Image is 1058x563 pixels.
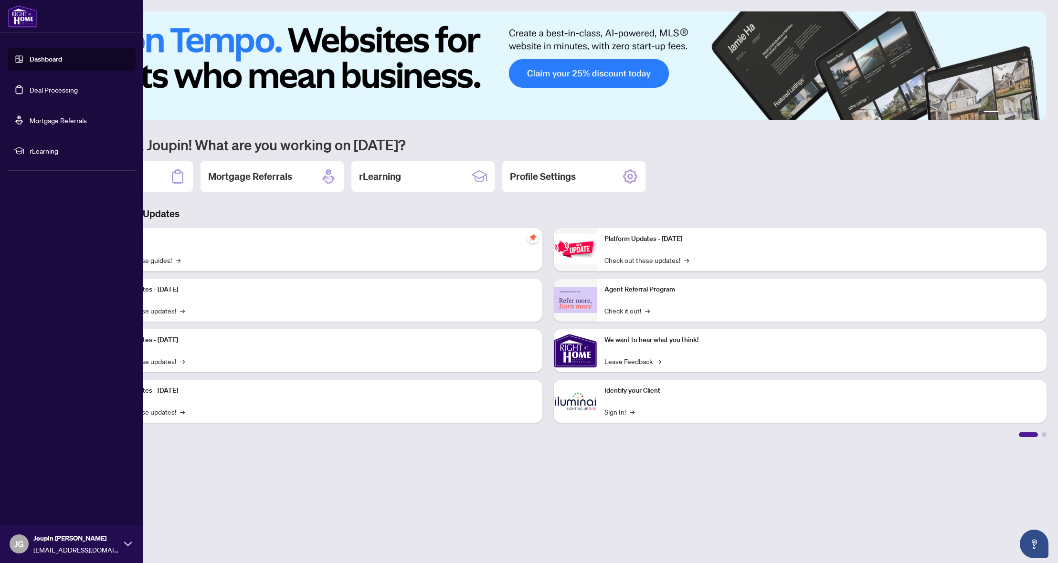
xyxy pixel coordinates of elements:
h1: Welcome back Joupin! What are you working on [DATE]? [50,136,1047,154]
span: Joupin [PERSON_NAME] [33,533,119,543]
button: 5 [1026,111,1029,115]
span: pushpin [527,232,539,243]
p: We want to hear what you think! [604,335,1039,345]
h2: Profile Settings [510,170,576,183]
button: 4 [1018,111,1022,115]
button: 1 [984,111,999,115]
p: Platform Updates - [DATE] [100,284,535,295]
img: We want to hear what you think! [554,329,597,372]
span: → [684,255,689,265]
button: 2 [1003,111,1006,115]
span: → [645,305,650,316]
a: Check it out!→ [604,305,650,316]
p: Agent Referral Program [604,284,1039,295]
span: → [180,305,185,316]
h2: Mortgage Referrals [208,170,292,183]
span: → [180,407,185,417]
img: Identify your Client [554,380,597,423]
span: JG [14,537,24,551]
span: → [176,255,180,265]
span: → [630,407,635,417]
p: Platform Updates - [DATE] [604,234,1039,244]
span: → [656,356,661,366]
h3: Brokerage & Industry Updates [50,207,1047,220]
a: Mortgage Referrals [30,116,87,125]
p: Identify your Client [604,386,1039,396]
button: 3 [1010,111,1014,115]
a: Sign In!→ [604,407,635,417]
a: Deal Processing [30,85,78,94]
h2: rLearning [359,170,401,183]
p: Platform Updates - [DATE] [100,335,535,345]
span: rLearning [30,146,129,156]
p: Platform Updates - [DATE] [100,386,535,396]
img: Platform Updates - June 23, 2025 [554,234,597,264]
p: Self-Help [100,234,535,244]
span: → [180,356,185,366]
img: Agent Referral Program [554,287,597,313]
img: Slide 0 [50,11,1047,120]
button: 6 [1033,111,1037,115]
a: Check out these updates!→ [604,255,689,265]
a: Dashboard [30,55,62,63]
img: logo [8,5,37,28]
span: [EMAIL_ADDRESS][DOMAIN_NAME] [33,544,119,555]
a: Leave Feedback→ [604,356,661,366]
button: Open asap [1020,530,1048,558]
